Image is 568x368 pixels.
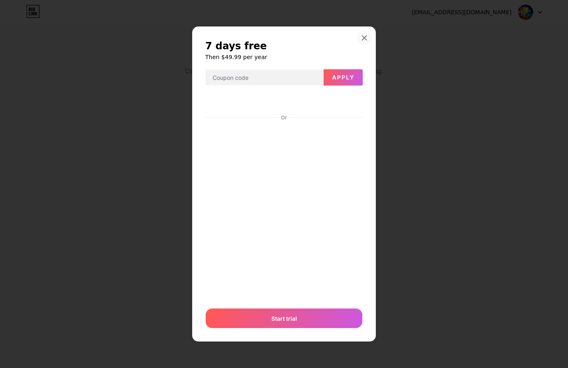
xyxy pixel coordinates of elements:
[280,115,288,121] div: Or
[324,69,363,86] button: Apply
[205,40,267,53] span: 7 days free
[206,70,323,86] input: Coupon code
[205,53,363,61] h6: Then $49.99 per year
[204,122,364,301] iframe: Bảo mật khung nhập liệu thanh toán
[332,74,355,81] span: Apply
[271,314,297,323] span: Start trial
[206,93,362,112] iframe: Bảo mật khung nút thanh toán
